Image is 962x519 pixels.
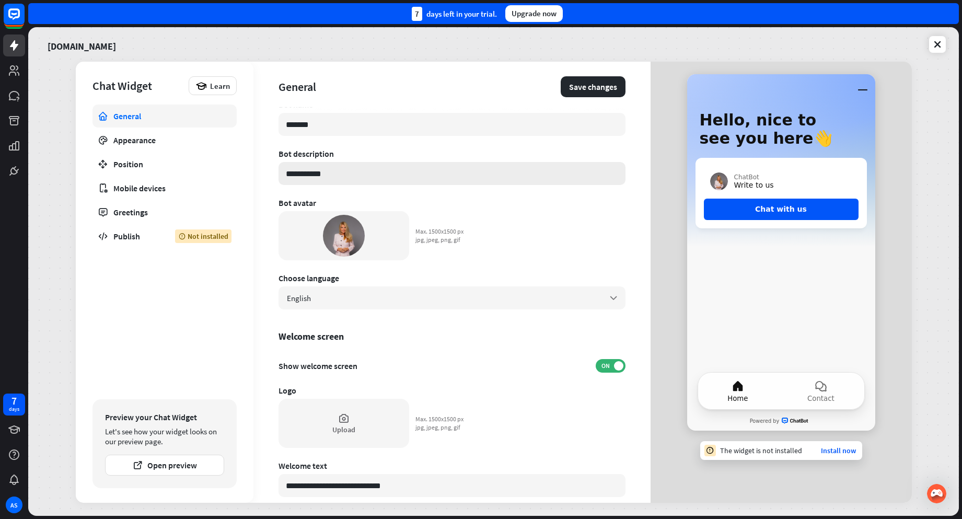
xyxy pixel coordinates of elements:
div: AS [6,497,22,513]
div: Upload [332,425,355,434]
a: Mobile devices [92,177,237,200]
a: General [92,105,237,128]
div: Welcome text [279,460,625,471]
p: ChatBot [734,174,774,181]
div: 7 [11,396,17,406]
span: ON [598,362,614,370]
div: Let's see how your widget looks on our preview page. [105,426,224,446]
a: Powered byChatBot [687,413,875,429]
i: arrow_down [608,292,619,304]
div: Bot description [279,148,625,159]
button: Contact [778,373,864,409]
button: Home [698,373,778,409]
p: Write to us [734,181,774,190]
div: Mobile devices [113,183,216,193]
div: Appearance [113,135,216,145]
div: Choose language [279,273,625,283]
div: General [279,79,561,94]
button: Chat with us [704,199,859,220]
a: Install now [821,446,856,455]
a: Position [92,153,237,176]
div: Max. 1500x1500 px jpg, jpeg, png, gif [415,227,468,244]
div: Max. 1500x1500 px jpg, jpeg, png, gif [415,415,468,432]
span: 👋 [813,129,832,147]
span: Contact [807,395,834,402]
div: The widget is not installed [720,446,802,455]
div: Upgrade now [505,5,563,22]
div: General [113,111,216,121]
a: Appearance [92,129,237,152]
div: Position [113,159,216,169]
span: Powered by [750,418,780,424]
div: Show welcome screen [279,359,625,373]
div: days [9,406,19,413]
div: Preview your Chat Widget [105,412,224,422]
div: 7 [412,7,422,21]
a: Publish Not installed [92,225,237,248]
span: Hello, nice to see you here [700,111,817,147]
div: Chat Widget [92,78,183,93]
button: Minimize window [854,78,871,95]
div: Publish [113,231,159,241]
div: Welcome screen [279,330,625,342]
span: Home [727,395,748,402]
div: days left in your trial. [412,7,497,21]
div: Bot avatar [279,198,625,208]
button: Save changes [561,76,625,97]
span: English [287,293,311,303]
span: ChatBot [782,418,812,424]
div: Greetings [113,207,216,217]
img: Current agent's avatar [710,172,728,190]
div: Not installed [175,229,231,243]
a: 7 days [3,394,25,416]
button: Open LiveChat chat widget [8,4,40,36]
button: Open preview [105,455,224,476]
div: Logo [279,385,625,396]
span: Learn [210,81,230,91]
a: Greetings [92,201,237,224]
a: [DOMAIN_NAME] [48,33,116,55]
